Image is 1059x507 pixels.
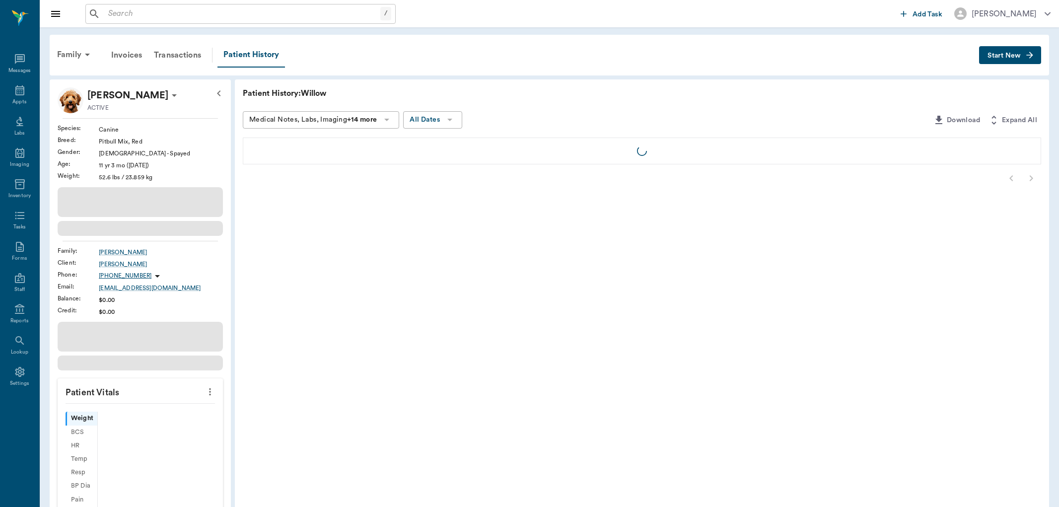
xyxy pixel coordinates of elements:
button: All Dates [403,111,462,129]
div: 52.6 lbs / 23.859 kg [99,173,223,182]
img: Profile Image [58,87,83,113]
div: Messages [8,67,31,74]
div: Labs [14,130,25,137]
div: [PERSON_NAME] [972,8,1037,20]
div: Willow Smith [87,87,168,103]
div: Weight : [58,171,99,180]
p: ACTIVE [87,103,109,112]
div: HR [66,439,97,452]
div: 11 yr 3 mo ([DATE]) [99,161,223,170]
div: Lookup [11,349,28,356]
div: Forms [12,255,27,262]
button: Download [929,111,984,130]
button: Close drawer [46,4,66,24]
p: Patient Vitals [58,378,223,403]
div: Credit : [58,306,99,315]
div: Client : [58,258,99,267]
div: Temp [66,452,97,466]
div: $0.00 [99,295,223,304]
div: Email : [58,282,99,291]
a: [EMAIL_ADDRESS][DOMAIN_NAME] [99,284,223,292]
div: Gender : [58,147,99,156]
div: Pitbull Mix, Red [99,137,223,146]
div: Age : [58,159,99,168]
div: Breed : [58,136,99,145]
div: Family : [58,246,99,255]
div: Tasks [13,223,26,231]
button: Start New [979,46,1041,65]
div: Staff [14,286,25,293]
a: [PERSON_NAME] [99,248,223,257]
button: Add Task [897,4,946,23]
div: Medical Notes, Labs, Imaging [249,114,377,126]
input: Search [104,7,380,21]
button: Expand All [984,111,1041,130]
div: Weight [66,412,97,425]
a: Invoices [105,43,148,67]
a: Transactions [148,43,207,67]
div: Pain [66,493,97,507]
div: Balance : [58,294,99,303]
div: BCS [66,426,97,439]
div: Reports [10,317,29,325]
div: Settings [10,380,30,387]
div: BP Dia [66,479,97,493]
button: [PERSON_NAME] [946,4,1059,23]
p: [PHONE_NUMBER] [99,272,151,280]
a: Patient History [217,43,285,68]
div: Species : [58,124,99,133]
span: Expand All [1002,114,1037,127]
div: $0.00 [99,307,223,316]
a: [PERSON_NAME] [99,260,223,269]
div: Resp [66,466,97,479]
button: more [202,383,218,400]
div: Phone : [58,270,99,279]
div: Appts [12,98,26,106]
div: [DEMOGRAPHIC_DATA] - Spayed [99,149,223,158]
div: Imaging [10,161,29,168]
div: Family [51,43,99,67]
div: Inventory [8,192,31,200]
div: Canine [99,125,223,134]
b: +14 more [347,116,377,123]
p: [PERSON_NAME] [87,87,168,103]
div: / [380,7,391,20]
p: Patient History: Willow [243,87,541,99]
